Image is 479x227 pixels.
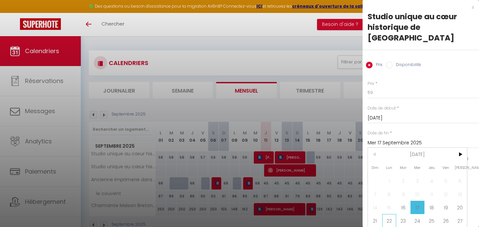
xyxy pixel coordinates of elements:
span: 12 [439,188,453,201]
div: Studio unique au cœur historique de [GEOGRAPHIC_DATA] [368,11,474,43]
span: 2 [396,174,410,188]
span: 16 [396,201,410,214]
label: Date de début [368,105,396,112]
span: 3 [410,174,425,188]
span: Ven [439,161,453,174]
label: Prix [368,81,374,87]
span: [PERSON_NAME] [453,161,467,174]
button: Ouvrir le widget de chat LiveChat [5,3,25,23]
span: < [368,148,382,161]
span: 19 [439,201,453,214]
span: > [453,148,467,161]
span: 4 [424,174,439,188]
label: Disponibilité [393,62,421,69]
span: 6 [453,174,467,188]
span: 9 [396,188,410,201]
label: Date de fin [368,130,389,136]
span: Mer [410,161,425,174]
span: 7 [368,188,382,201]
span: 13 [453,188,467,201]
label: Prix [373,62,383,69]
span: 10 [410,188,425,201]
span: Mar [396,161,410,174]
iframe: Chat [451,197,474,222]
span: 18 [424,201,439,214]
span: [DATE] [382,148,453,161]
span: 14 [368,201,382,214]
div: x [363,3,474,11]
span: Lun [382,161,397,174]
span: 17 [410,201,425,214]
span: 15 [382,201,397,214]
span: 11 [424,188,439,201]
span: 8 [382,188,397,201]
span: 1 [382,174,397,188]
span: 5 [439,174,453,188]
span: Jeu [424,161,439,174]
span: Dim [368,161,382,174]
